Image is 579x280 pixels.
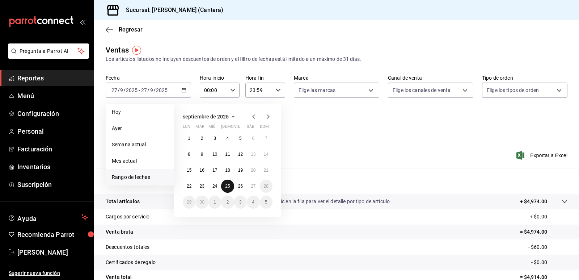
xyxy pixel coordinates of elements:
p: - $0.00 [531,259,567,266]
button: 15 de septiembre de 2025 [183,164,195,177]
abbr: jueves [221,124,264,132]
button: Regresar [106,26,143,33]
span: Mes actual [112,157,168,165]
abbr: viernes [234,124,240,132]
span: Recomienda Parrot [17,230,88,239]
abbr: 7 de septiembre de 2025 [265,136,267,141]
abbr: 5 de septiembre de 2025 [239,136,242,141]
abbr: sábado [247,124,254,132]
abbr: 9 de septiembre de 2025 [201,152,203,157]
button: 17 de septiembre de 2025 [208,164,221,177]
button: 5 de octubre de 2025 [260,196,272,209]
abbr: 11 de septiembre de 2025 [225,152,230,157]
p: Certificados de regalo [106,259,156,266]
abbr: 28 de septiembre de 2025 [264,184,269,189]
input: -- [141,87,147,93]
button: septiembre de 2025 [183,112,237,121]
input: -- [111,87,118,93]
span: Semana actual [112,141,168,149]
button: Pregunta a Parrot AI [8,43,89,59]
span: / [147,87,149,93]
span: Rango de fechas [112,174,168,181]
abbr: 17 de septiembre de 2025 [212,168,217,173]
abbr: 18 de septiembre de 2025 [225,168,230,173]
button: 26 de septiembre de 2025 [234,180,247,193]
img: Tooltip marker [132,46,141,55]
div: Ventas [106,45,129,55]
button: 2 de septiembre de 2025 [195,132,208,145]
button: open_drawer_menu [80,19,85,25]
abbr: 6 de septiembre de 2025 [252,136,254,141]
label: Tipo de orden [482,75,567,80]
button: 7 de septiembre de 2025 [260,132,272,145]
span: / [123,87,126,93]
p: + $0.00 [530,213,567,221]
p: = $4,974.00 [520,228,567,236]
span: / [118,87,120,93]
abbr: 12 de septiembre de 2025 [238,152,243,157]
p: Descuentos totales [106,243,149,251]
abbr: 2 de octubre de 2025 [227,200,229,205]
abbr: domingo [260,124,269,132]
button: 10 de septiembre de 2025 [208,148,221,161]
abbr: lunes [183,124,190,132]
button: 14 de septiembre de 2025 [260,148,272,161]
button: 6 de septiembre de 2025 [247,132,259,145]
button: 8 de septiembre de 2025 [183,148,195,161]
button: 20 de septiembre de 2025 [247,164,259,177]
label: Fecha [106,75,191,80]
button: 28 de septiembre de 2025 [260,180,272,193]
span: Inventarios [17,162,88,172]
abbr: 14 de septiembre de 2025 [264,152,269,157]
span: Sugerir nueva función [9,269,88,277]
abbr: 13 de septiembre de 2025 [251,152,255,157]
label: Hora fin [245,75,285,80]
div: Los artículos listados no incluyen descuentos de orden y el filtro de fechas está limitado a un m... [106,55,567,63]
p: Cargos por servicio [106,213,150,221]
abbr: 22 de septiembre de 2025 [187,184,191,189]
button: 19 de septiembre de 2025 [234,164,247,177]
span: Ayuda [17,213,79,222]
abbr: 30 de septiembre de 2025 [199,200,204,205]
span: Suscripción [17,180,88,189]
button: 24 de septiembre de 2025 [208,180,221,193]
span: Elige los canales de venta [393,87,451,94]
abbr: 3 de septiembre de 2025 [214,136,216,141]
abbr: 24 de septiembre de 2025 [212,184,217,189]
p: Da clic en la fila para ver el detalle por tipo de artículo [270,198,390,205]
abbr: 26 de septiembre de 2025 [238,184,243,189]
button: 5 de septiembre de 2025 [234,132,247,145]
label: Hora inicio [200,75,240,80]
abbr: 25 de septiembre de 2025 [225,184,230,189]
abbr: 8 de septiembre de 2025 [188,152,190,157]
span: - [139,87,140,93]
abbr: 29 de septiembre de 2025 [187,200,191,205]
span: Facturación [17,144,88,154]
button: Exportar a Excel [518,151,567,160]
span: Elige las marcas [299,87,335,94]
p: Venta bruta [106,228,133,236]
span: [PERSON_NAME] [17,247,88,257]
button: 9 de septiembre de 2025 [195,148,208,161]
input: ---- [156,87,168,93]
button: 3 de octubre de 2025 [234,196,247,209]
h3: Sucursal: [PERSON_NAME] (Cantera) [120,6,223,14]
button: 27 de septiembre de 2025 [247,180,259,193]
label: Marca [294,75,379,80]
abbr: 4 de septiembre de 2025 [227,136,229,141]
abbr: 15 de septiembre de 2025 [187,168,191,173]
span: / [153,87,156,93]
button: 11 de septiembre de 2025 [221,148,234,161]
button: 25 de septiembre de 2025 [221,180,234,193]
input: ---- [126,87,138,93]
abbr: 19 de septiembre de 2025 [238,168,243,173]
abbr: 1 de septiembre de 2025 [188,136,190,141]
span: Menú [17,91,88,101]
span: Reportes [17,73,88,83]
abbr: 4 de octubre de 2025 [252,200,254,205]
span: Configuración [17,109,88,118]
button: 4 de octubre de 2025 [247,196,259,209]
p: Total artículos [106,198,140,205]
